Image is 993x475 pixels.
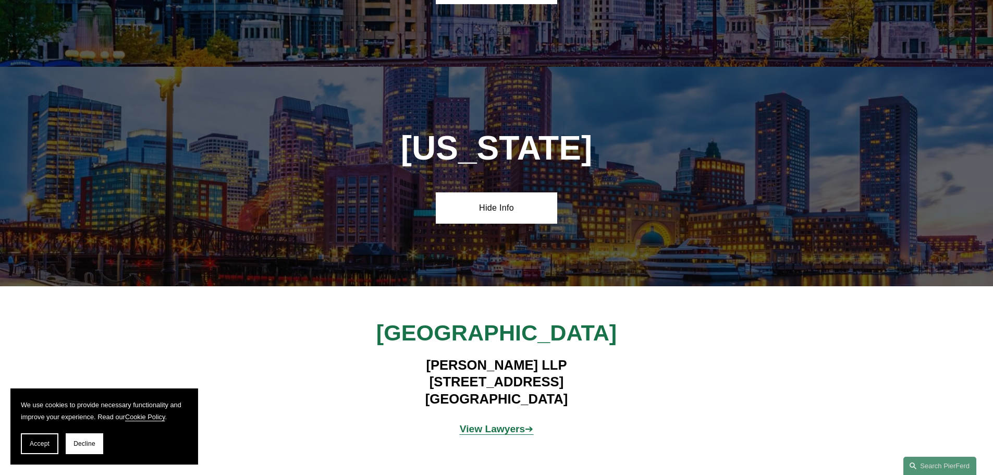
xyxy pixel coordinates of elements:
[345,129,648,167] h1: [US_STATE]
[21,399,188,423] p: We use cookies to provide necessary functionality and improve your experience. Read our .
[460,423,525,434] strong: View Lawyers
[125,413,165,421] a: Cookie Policy
[73,440,95,447] span: Decline
[903,457,976,475] a: Search this site
[460,423,534,434] a: View Lawyers➔
[21,433,58,454] button: Accept
[345,357,648,407] h4: [PERSON_NAME] LLP [STREET_ADDRESS] [GEOGRAPHIC_DATA]
[30,440,50,447] span: Accept
[376,320,617,345] span: [GEOGRAPHIC_DATA]
[66,433,103,454] button: Decline
[436,192,557,224] a: Hide Info
[10,388,198,465] section: Cookie banner
[460,423,534,434] span: ➔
